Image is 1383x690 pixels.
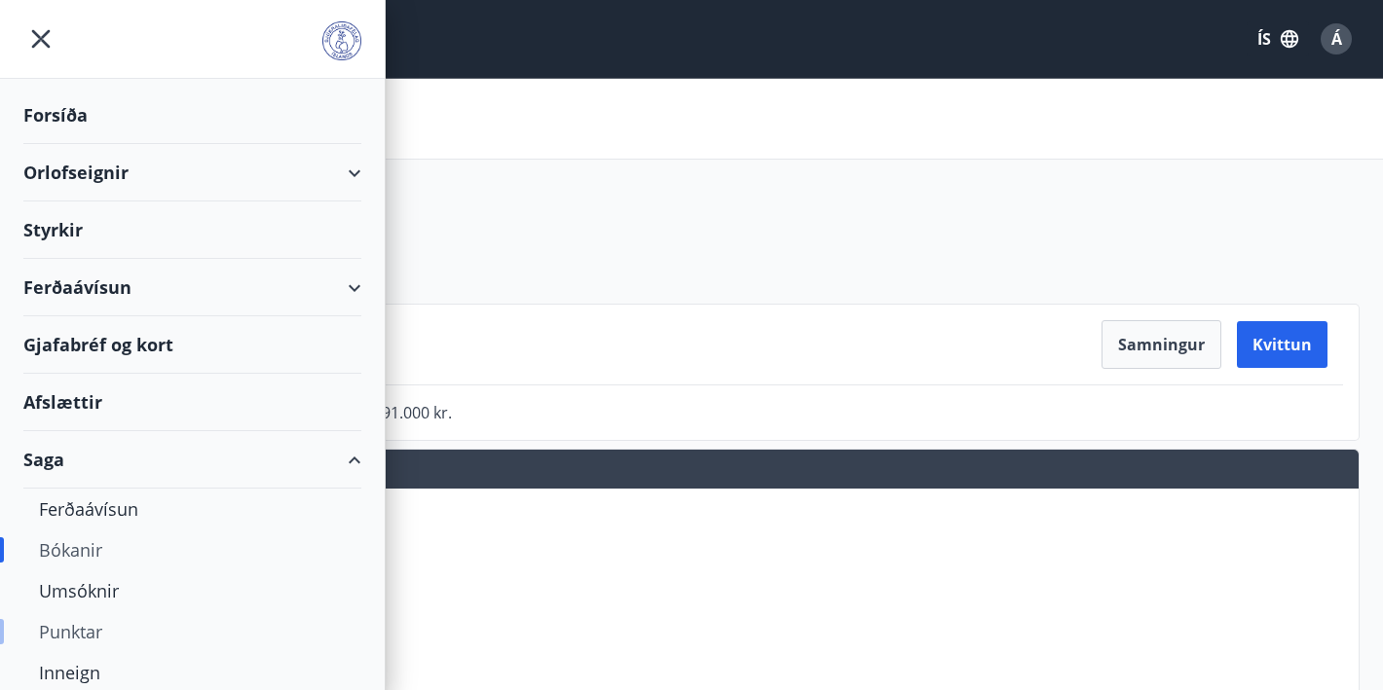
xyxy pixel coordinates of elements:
[23,374,361,431] div: Afslættir
[1102,320,1221,369] button: Samningur
[40,547,1351,566] p: Umsóknarsaga
[23,259,361,316] div: Ferðaávísun
[39,611,346,652] div: Punktar
[39,489,346,529] div: Ferðaávísun
[1247,21,1309,56] button: ÍS
[40,582,1351,601] p: Skilagreinar
[39,529,346,570] div: Bókanir
[39,570,346,611] div: Umsóknir
[1237,321,1327,368] button: Kvittun
[23,201,361,259] div: Styrkir
[1331,28,1342,50] span: Á
[23,316,361,374] div: Gjafabréf og kort
[23,87,361,144] div: Forsíða
[382,402,452,423] span: 91.000 kr.
[40,617,1351,636] p: Ferðaávísun
[1313,16,1360,62] button: Á
[40,652,1351,672] p: Punktar
[23,21,58,56] button: menu
[322,21,361,60] img: union_logo
[23,431,361,489] div: Saga
[40,512,1351,531] p: Inneign
[23,144,361,201] div: Orlofseignir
